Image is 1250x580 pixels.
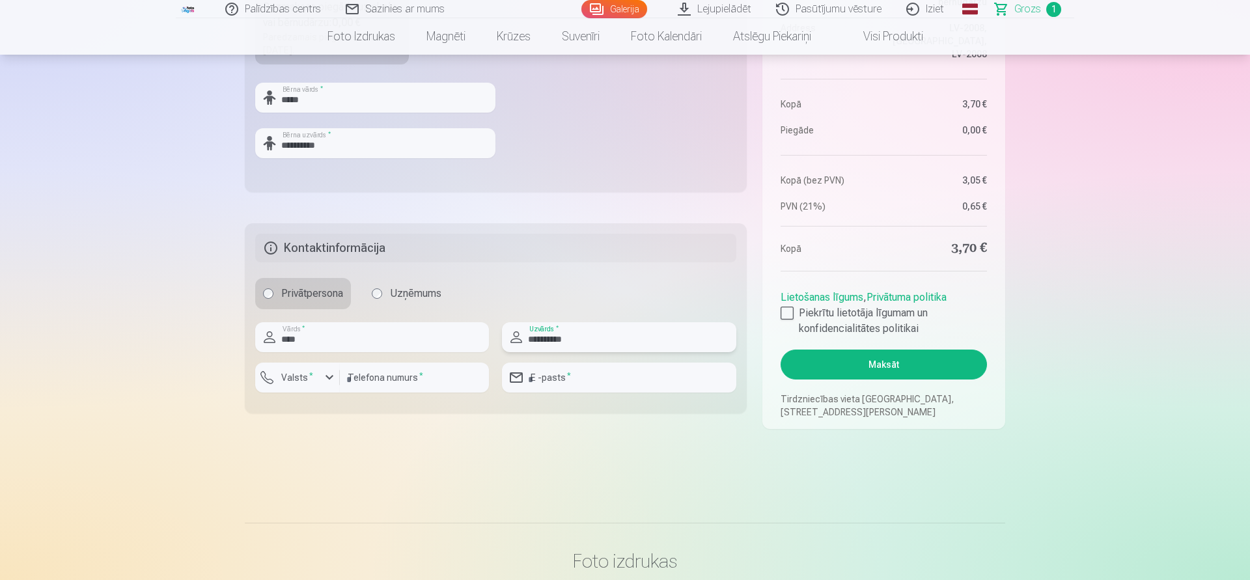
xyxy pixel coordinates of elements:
a: Foto izdrukas [312,18,411,55]
a: Lietošanas līgums [781,291,863,303]
dd: 0,65 € [890,200,987,213]
div: , [781,284,987,337]
dt: Kopā [781,98,878,111]
a: Foto kalendāri [615,18,717,55]
dd: 3,05 € [890,174,987,187]
label: Valsts [276,371,318,384]
span: Grozs [1014,1,1041,17]
dd: 3,70 € [890,98,987,111]
a: Atslēgu piekariņi [717,18,827,55]
span: 1 [1046,2,1061,17]
label: Piekrītu lietotāja līgumam un konfidencialitātes politikai [781,305,987,337]
dt: Kopā [781,240,878,258]
a: Visi produkti [827,18,939,55]
dd: 3,70 € [890,240,987,258]
a: Suvenīri [546,18,615,55]
dd: 0,00 € [890,124,987,137]
label: Uzņēmums [364,278,449,309]
button: Maksāt [781,350,987,380]
dt: PVN (21%) [781,200,878,213]
img: /fa3 [181,5,195,13]
input: Privātpersona [263,288,273,299]
label: Privātpersona [255,278,351,309]
a: Magnēti [411,18,481,55]
dt: Piegāde [781,124,878,137]
a: Krūzes [481,18,546,55]
input: Uzņēmums [372,288,382,299]
a: Privātuma politika [867,291,947,303]
h5: Kontaktinformācija [255,234,736,262]
dt: Kopā (bez PVN) [781,174,878,187]
p: Tirdzniecības vieta [GEOGRAPHIC_DATA], [STREET_ADDRESS][PERSON_NAME] [781,393,987,419]
h3: Foto izdrukas [255,549,995,573]
button: Valsts* [255,363,340,393]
